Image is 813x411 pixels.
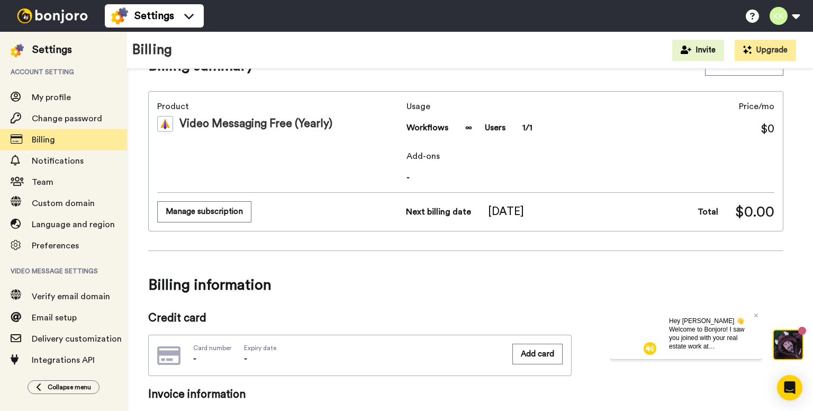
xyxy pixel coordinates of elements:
[739,100,774,113] span: Price/mo
[512,344,563,364] button: Add card
[48,383,91,391] span: Collapse menu
[32,356,95,364] span: Integrations API
[111,7,128,24] img: settings-colored.svg
[11,44,24,57] img: settings-colored.svg
[1,2,30,31] img: c638375f-eacb-431c-9714-bd8d08f708a7-1584310529.jpg
[13,8,92,23] img: bj-logo-header-white.svg
[522,121,532,134] span: 1/1
[32,199,95,208] span: Custom domain
[32,42,72,57] div: Settings
[672,40,724,61] button: Invite
[32,220,115,229] span: Language and region
[157,116,173,132] img: vm-color.svg
[28,380,100,394] button: Collapse menu
[735,201,774,222] span: $0.00
[32,178,53,186] span: Team
[32,292,110,301] span: Verify email domain
[148,270,783,300] span: Billing information
[193,354,196,363] span: -
[32,335,122,343] span: Delivery customization
[32,157,84,165] span: Notifications
[244,344,276,352] span: Expiry date
[488,204,524,220] span: [DATE]
[32,242,79,250] span: Preferences
[406,100,532,113] span: Usage
[761,121,774,137] span: $0
[32,136,55,144] span: Billing
[148,387,572,403] span: Invoice information
[485,121,505,134] span: Users
[244,354,247,363] span: -
[132,42,172,58] h1: Billing
[465,121,472,134] span: ∞
[193,344,231,352] span: Card number
[59,9,138,118] span: Hey [PERSON_NAME] 👋 Welcome to Bonjoro! I saw you joined with your real estate work at [GEOGRAPHI...
[32,93,71,102] span: My profile
[32,314,77,322] span: Email setup
[157,201,251,222] button: Manage subscription
[157,116,402,132] div: Video Messaging Free (Yearly)
[406,121,448,134] span: Workflows
[406,171,774,184] span: -
[32,114,102,123] span: Change password
[735,40,796,61] button: Upgrade
[777,375,802,400] div: Open Intercom Messenger
[406,205,471,218] span: Next billing date
[698,205,718,218] span: Total
[134,8,174,23] span: Settings
[148,310,572,326] span: Credit card
[34,34,47,47] img: mute-white.svg
[406,150,774,163] span: Add-ons
[157,100,402,113] span: Product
